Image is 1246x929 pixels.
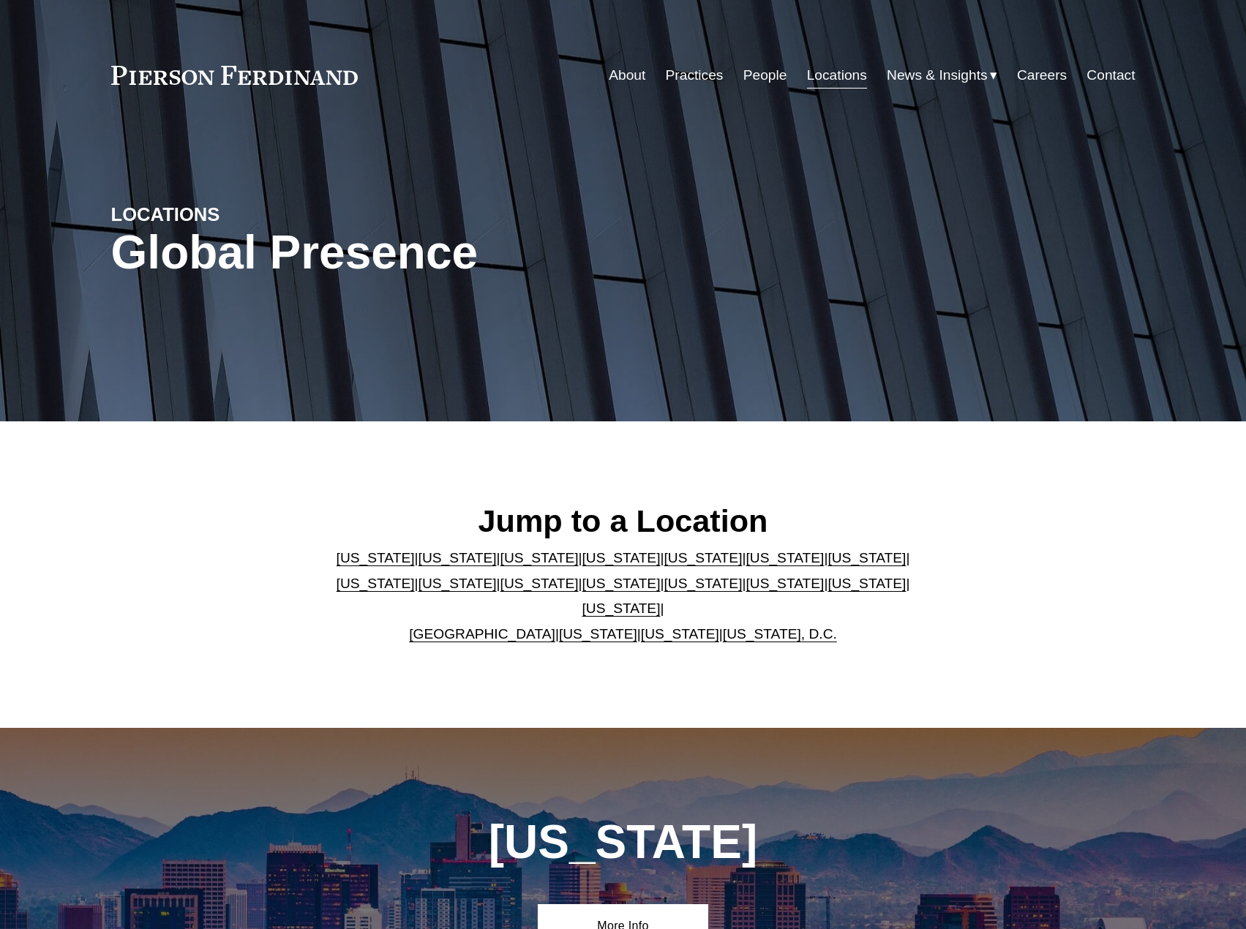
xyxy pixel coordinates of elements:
a: [US_STATE] [337,550,415,565]
a: [US_STATE] [827,550,906,565]
a: [US_STATE] [500,550,579,565]
a: [US_STATE] [582,601,661,616]
a: [US_STATE] [746,550,824,565]
a: [US_STATE] [500,576,579,591]
a: Contact [1087,61,1135,89]
a: Practices [666,61,724,89]
h4: LOCATIONS [111,203,367,226]
a: [US_STATE], D.C. [723,626,837,642]
a: [US_STATE] [419,576,497,591]
a: [GEOGRAPHIC_DATA] [409,626,555,642]
a: People [743,61,787,89]
h1: [US_STATE] [410,816,836,869]
a: [US_STATE] [746,576,824,591]
h2: Jump to a Location [324,502,922,540]
a: Locations [807,61,867,89]
a: [US_STATE] [827,576,906,591]
a: About [609,61,645,89]
a: [US_STATE] [641,626,719,642]
a: [US_STATE] [664,550,742,565]
a: [US_STATE] [559,626,637,642]
p: | | | | | | | | | | | | | | | | | | [324,546,922,647]
a: [US_STATE] [337,576,415,591]
a: folder dropdown [887,61,997,89]
span: News & Insights [887,63,988,89]
a: [US_STATE] [419,550,497,565]
a: [US_STATE] [664,576,742,591]
h1: Global Presence [111,226,794,279]
a: Careers [1017,61,1067,89]
a: [US_STATE] [582,576,661,591]
a: [US_STATE] [582,550,661,565]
